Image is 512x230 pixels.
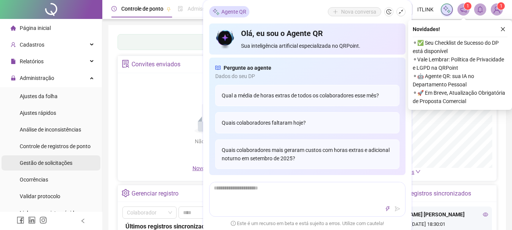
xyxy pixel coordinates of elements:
[413,25,440,33] span: Novidades !
[20,75,54,81] span: Administração
[224,64,271,72] span: Pergunte ao agente
[413,55,507,72] span: ⚬ Vale Lembrar: Política de Privacidade e LGPD na QRPoint
[20,143,91,149] span: Controle de registros de ponto
[20,177,48,183] span: Ocorrências
[20,25,51,31] span: Página inicial
[215,85,399,106] div: Qual a média de horas extras de todos os colaboradores esse mês?
[11,59,16,64] span: file
[382,210,488,219] div: [PERSON_NAME] [PERSON_NAME]
[241,28,399,39] h4: Olá, eu sou o Agente QR
[477,6,484,13] span: bell
[111,6,117,11] span: clock-circle
[215,112,399,133] div: Quais colaboradores faltaram hoje?
[11,75,16,81] span: lock
[500,27,506,32] span: close
[20,160,72,166] span: Gestão de solicitações
[122,189,130,197] span: setting
[382,221,488,229] div: [DATE] 18:30:01
[11,25,16,31] span: home
[467,3,469,9] span: 1
[483,212,488,217] span: eye
[132,187,178,200] div: Gerenciar registro
[215,64,221,72] span: read
[178,6,183,11] span: file-done
[193,165,230,171] span: Novo convite
[122,60,130,68] span: solution
[387,187,471,200] div: Últimos registros sincronizados
[386,9,391,14] span: history
[20,210,77,216] span: Link para registro rápido
[215,139,399,169] div: Quais colaboradores mais geraram custos com horas extras e adicional noturno em setembro de 2025?
[209,6,249,17] div: Agente QR
[464,2,471,10] sup: 1
[413,72,507,89] span: ⚬ 🤖 Agente QR: sua IA no Departamento Pessoal
[121,6,163,12] span: Controle de ponto
[166,7,171,11] span: pushpin
[215,28,235,50] img: icon
[491,4,503,15] img: 5087
[328,7,381,16] button: Nova conversa
[413,39,507,55] span: ⚬ ✅ Seu Checklist de Sucesso do DP está disponível
[393,204,402,213] button: send
[28,216,36,224] span: linkedin
[460,6,467,13] span: notification
[20,193,60,199] span: Validar protocolo
[231,220,384,227] span: Este é um recurso em beta e está sujeito a erros. Utilize com cautela!
[417,5,434,14] span: ITLINK
[188,6,227,12] span: Admissão digital
[17,216,24,224] span: facebook
[20,127,81,133] span: Análise de inconsistências
[20,93,58,99] span: Ajustes da folha
[215,72,399,80] span: Dados do seu DP
[398,9,404,14] span: shrink
[383,204,392,213] button: thunderbolt
[11,42,16,47] span: user-add
[497,2,505,10] sup: Atualize o seu contato no menu Meus Dados
[241,42,399,50] span: Sua inteligência artificial especializada no QRPoint.
[443,5,451,14] img: sparkle-icon.fc2bf0ac1784a2077858766a79e2daf3.svg
[177,137,246,146] div: Não há dados
[132,58,180,71] div: Convites enviados
[385,206,390,211] span: thunderbolt
[231,221,236,226] span: exclamation-circle
[413,89,507,105] span: ⚬ 🚀 Em Breve, Atualização Obrigatória de Proposta Comercial
[39,216,47,224] span: instagram
[212,8,220,16] img: sparkle-icon.fc2bf0ac1784a2077858766a79e2daf3.svg
[20,42,44,48] span: Cadastros
[80,218,86,224] span: left
[20,58,44,64] span: Relatórios
[415,169,421,174] span: down
[20,110,56,116] span: Ajustes rápidos
[500,3,503,9] span: 1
